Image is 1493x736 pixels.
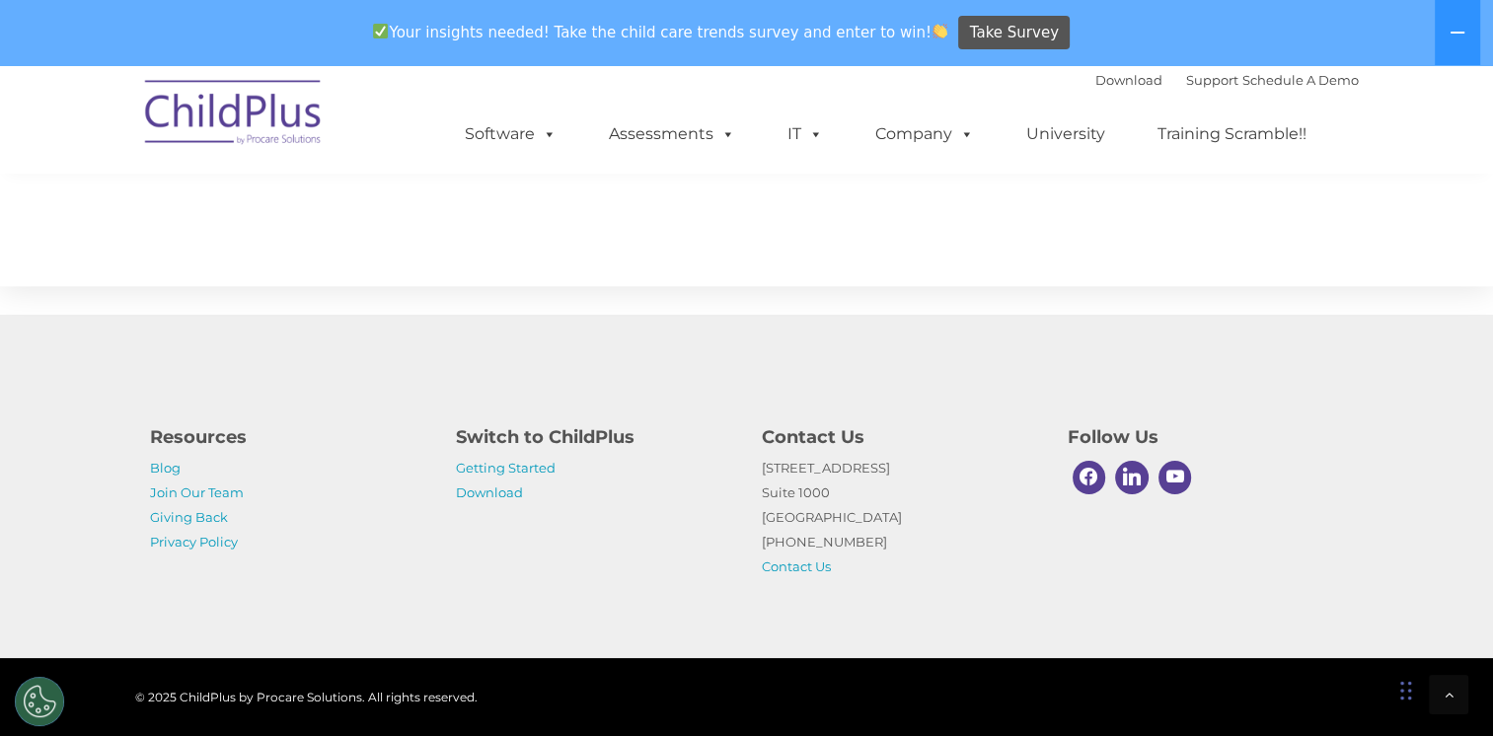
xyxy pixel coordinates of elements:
[1242,72,1359,88] a: Schedule A Demo
[933,24,947,38] img: 👏
[1068,456,1111,499] a: Facebook
[1171,523,1493,736] iframe: Chat Widget
[762,456,1038,579] p: [STREET_ADDRESS] Suite 1000 [GEOGRAPHIC_DATA] [PHONE_NUMBER]
[135,690,478,704] span: © 2025 ChildPlus by Procare Solutions. All rights reserved.
[456,423,732,451] h4: Switch to ChildPlus
[456,484,523,500] a: Download
[445,114,576,154] a: Software
[1095,72,1162,88] a: Download
[274,211,358,226] span: Phone number
[856,114,994,154] a: Company
[1007,114,1125,154] a: University
[373,24,388,38] img: ✅
[1110,456,1154,499] a: Linkedin
[150,509,228,525] a: Giving Back
[135,66,333,165] img: ChildPlus by Procare Solutions
[1138,114,1326,154] a: Training Scramble!!
[1400,661,1412,720] div: Drag
[762,558,831,574] a: Contact Us
[274,130,335,145] span: Last name
[1095,72,1359,88] font: |
[1186,72,1238,88] a: Support
[970,16,1059,50] span: Take Survey
[150,423,426,451] h4: Resources
[589,114,755,154] a: Assessments
[150,484,244,500] a: Join Our Team
[150,534,238,550] a: Privacy Policy
[1068,423,1344,451] h4: Follow Us
[150,460,181,476] a: Blog
[365,13,956,51] span: Your insights needed! Take the child care trends survey and enter to win!
[762,423,1038,451] h4: Contact Us
[1154,456,1197,499] a: Youtube
[958,16,1070,50] a: Take Survey
[456,460,556,476] a: Getting Started
[15,677,64,726] button: Cookies Settings
[768,114,843,154] a: IT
